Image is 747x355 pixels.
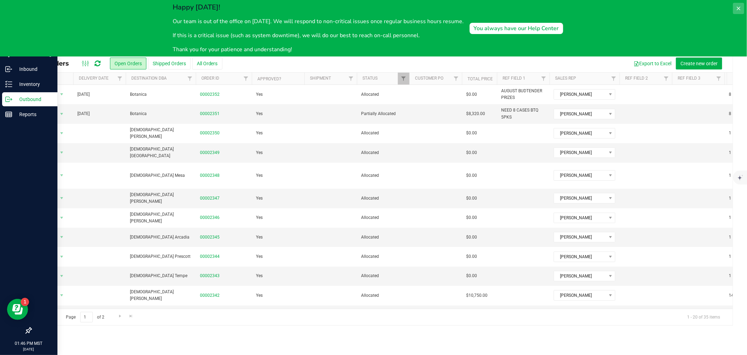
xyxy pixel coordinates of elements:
a: 00002347 [200,195,220,202]
span: Allocated [361,214,405,221]
iframe: Resource center [7,299,28,320]
a: Filter [184,73,196,85]
span: select [57,213,66,223]
a: 00002351 [200,110,220,117]
a: Status [362,76,378,81]
span: [PERSON_NAME] [554,271,606,281]
span: $0.00 [466,214,477,221]
a: Filter [450,73,462,85]
span: Allocated [361,195,405,202]
a: 00002342 [200,292,220,299]
a: Filter [345,73,357,85]
span: Yes [256,130,263,136]
span: [PERSON_NAME] [554,148,606,158]
span: $0.00 [466,253,477,260]
span: select [57,290,66,300]
a: 00002349 [200,149,220,156]
span: 1 [729,195,731,202]
span: 14 [729,292,734,299]
a: Shipment [310,76,331,81]
a: Go to the last page [126,312,136,321]
a: 00002345 [200,234,220,241]
p: Reports [12,110,54,119]
h2: Happy [DATE]! [173,3,464,12]
a: 00002343 [200,273,220,279]
a: Destination DBA [131,76,167,81]
span: select [57,109,66,119]
p: 01:46 PM MST [3,340,54,347]
p: Our team is out of the office on [DATE]. We will respond to non-critical issues once regular busi... [173,17,464,26]
span: [DATE] [77,91,90,98]
span: [DEMOGRAPHIC_DATA] Tempe [130,273,192,279]
span: Yes [256,253,263,260]
span: $0.00 [466,234,477,241]
iframe: Resource center unread badge [21,298,29,306]
span: $0.00 [466,195,477,202]
span: Yes [256,195,263,202]
span: [PERSON_NAME] [554,170,606,180]
input: 1 [80,312,93,323]
span: 1 - 20 of 35 items [682,312,726,322]
span: Partially Allocated [361,110,405,117]
span: 8 [729,110,731,117]
span: AUGUST BUDTENDER PRIZES [501,88,545,101]
span: select [57,193,66,203]
a: Filter [713,73,725,85]
inline-svg: Inbound [5,66,12,73]
span: $0.00 [466,130,477,136]
span: Page of 2 [60,312,110,323]
span: $0.00 [466,273,477,279]
a: Delivery Date [79,76,109,81]
span: [DEMOGRAPHIC_DATA][PERSON_NAME] [130,192,192,205]
span: Yes [256,273,263,279]
span: [DEMOGRAPHIC_DATA] Prescott [130,253,192,260]
span: select [57,232,66,242]
span: Yes [256,149,263,156]
button: Create new order [676,58,722,69]
button: Export to Excel [629,58,676,69]
span: 1 [729,172,731,179]
span: 1 [729,273,731,279]
span: [PERSON_NAME] [554,193,606,203]
a: Filter [398,73,409,85]
a: Order ID [201,76,219,81]
span: [PERSON_NAME] [554,252,606,262]
span: Allocated [361,149,405,156]
a: Go to the next page [115,312,125,321]
span: Yes [256,172,263,179]
span: select [57,271,66,281]
p: Inventory [12,80,54,88]
span: [DEMOGRAPHIC_DATA][PERSON_NAME] [130,289,192,302]
span: Create new order [680,61,718,66]
span: [DEMOGRAPHIC_DATA] Mesa [130,172,192,179]
span: 8 [729,91,731,98]
span: [DEMOGRAPHIC_DATA][GEOGRAPHIC_DATA] [130,146,192,159]
span: $0.00 [466,149,477,156]
p: [DATE] [3,347,54,352]
span: [DEMOGRAPHIC_DATA][PERSON_NAME] [130,211,192,225]
span: Allocated [361,273,405,279]
a: Filter [114,73,126,85]
button: Shipped Orders [148,58,191,69]
span: [DATE] [77,110,90,117]
span: Botanica [130,91,192,98]
span: $0.00 [466,91,477,98]
span: [PERSON_NAME] [554,109,606,119]
span: [PERSON_NAME] [554,128,606,138]
div: You always have our Help Center [474,24,559,33]
span: [PERSON_NAME] [554,232,606,242]
span: $0.00 [466,172,477,179]
inline-svg: Outbound [5,96,12,103]
a: Filter [240,73,252,85]
span: [PERSON_NAME] [554,290,606,300]
span: select [57,148,66,158]
a: Ref Field 1 [503,76,525,81]
a: Filter [538,73,549,85]
span: NEED 8 CASES BTQ 5PKS [501,107,545,120]
span: select [57,252,66,262]
span: 1 [729,149,731,156]
a: Total Price [468,76,493,81]
span: [DEMOGRAPHIC_DATA] Arcadia [130,234,192,241]
span: Yes [256,91,263,98]
a: 00002346 [200,214,220,221]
